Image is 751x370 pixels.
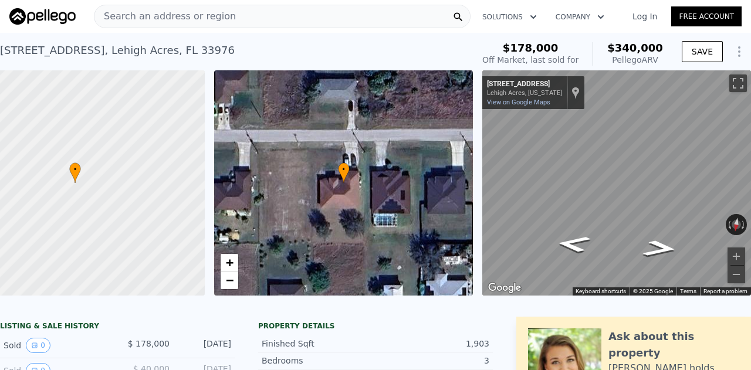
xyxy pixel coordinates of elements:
span: + [225,255,233,270]
button: View historical data [26,338,50,353]
div: Lehigh Acres, [US_STATE] [487,89,562,97]
div: Street View [482,70,751,296]
div: Pellego ARV [607,54,663,66]
div: • [338,162,350,183]
button: Zoom out [728,266,745,283]
div: [DATE] [179,338,231,353]
div: Finished Sqft [262,338,375,349]
button: Solutions [473,6,546,28]
span: © 2025 Google [633,288,673,294]
span: $ 178,000 [128,339,170,348]
button: Zoom in [728,247,745,265]
a: Zoom in [221,254,238,271]
div: Property details [258,321,493,331]
a: Show location on map [571,86,580,99]
span: Search an address or region [94,9,236,23]
button: Company [546,6,614,28]
img: Google [485,280,524,296]
path: Go East, 21st St SW [542,232,605,256]
a: Report a problem [703,288,747,294]
div: Sold [4,338,108,353]
img: Pellego [9,8,76,25]
span: $340,000 [607,42,663,54]
button: Keyboard shortcuts [576,287,626,296]
div: Map [482,70,751,296]
div: Bedrooms [262,355,375,366]
div: [STREET_ADDRESS] [487,80,562,89]
button: Show Options [728,40,751,63]
button: Toggle fullscreen view [729,74,747,92]
a: Terms (opens in new tab) [680,288,696,294]
a: View on Google Maps [487,99,550,106]
span: − [225,273,233,287]
div: • [69,162,81,183]
button: Rotate counterclockwise [726,214,732,235]
button: Rotate clockwise [740,214,747,235]
button: SAVE [682,41,723,62]
a: Free Account [671,6,742,26]
div: 1,903 [375,338,489,349]
span: $178,000 [503,42,559,54]
a: Open this area in Google Maps (opens a new window) [485,280,524,296]
a: Zoom out [221,271,238,289]
div: Off Market, last sold for [482,54,579,66]
div: Ask about this property [608,328,739,361]
span: • [69,164,81,175]
span: • [338,164,350,175]
button: Reset the view [730,213,742,236]
path: Go West, 21st St SW [628,236,692,261]
a: Log In [618,11,671,22]
div: 3 [375,355,489,366]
